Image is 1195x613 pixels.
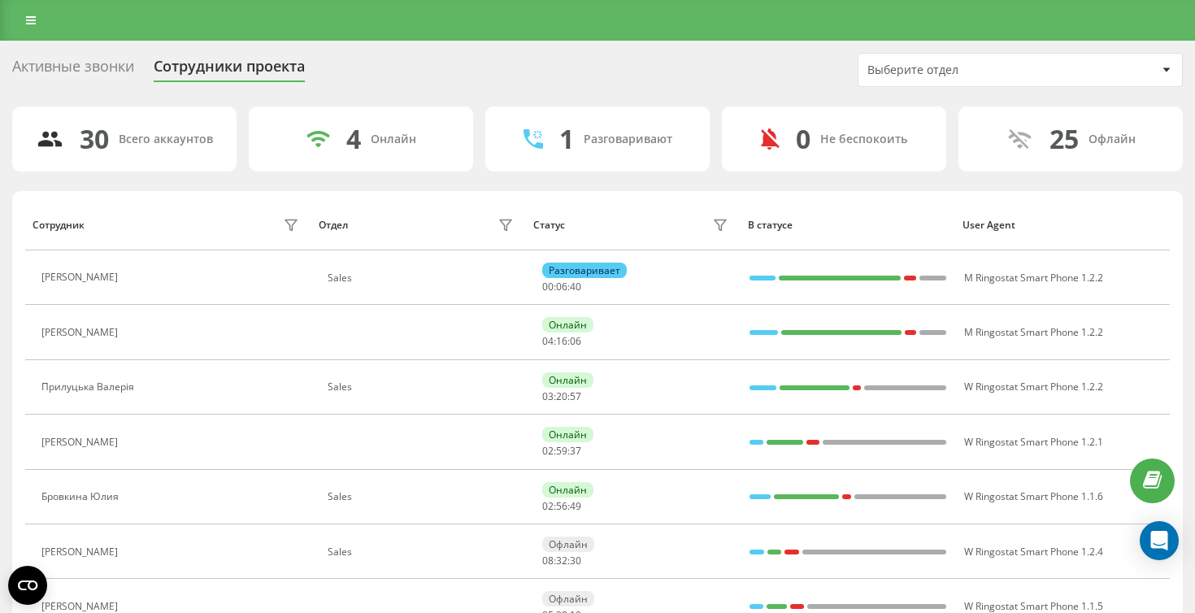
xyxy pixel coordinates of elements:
span: 08 [542,554,554,567]
span: 40 [570,280,581,293]
div: Офлайн [1089,133,1136,146]
div: Разговаривает [542,263,627,278]
div: : : [542,501,581,512]
span: 00 [542,280,554,293]
div: 1 [559,124,574,154]
span: 02 [542,499,554,513]
span: 04 [542,334,554,348]
span: 37 [570,444,581,458]
span: M Ringostat Smart Phone 1.2.2 [964,271,1103,285]
div: : : [542,281,581,293]
div: : : [542,336,581,347]
div: [PERSON_NAME] [41,546,122,558]
div: User Agent [963,220,1162,231]
span: 02 [542,444,554,458]
div: Онлайн [542,482,593,498]
div: 30 [80,124,109,154]
span: 30 [570,554,581,567]
span: W Ringostat Smart Phone 1.2.2 [964,380,1103,393]
div: [PERSON_NAME] [41,327,122,338]
div: : : [542,555,581,567]
div: Онлайн [542,317,593,333]
div: Разговаривают [584,133,672,146]
span: 57 [570,389,581,403]
div: Sales [328,546,517,558]
div: 4 [346,124,361,154]
span: W Ringostat Smart Phone 1.1.5 [964,599,1103,613]
div: Офлайн [542,537,594,552]
span: W Ringostat Smart Phone 1.2.1 [964,435,1103,449]
span: 03 [542,389,554,403]
span: 56 [556,499,567,513]
span: 32 [556,554,567,567]
span: 16 [556,334,567,348]
div: [PERSON_NAME] [41,272,122,283]
button: Open CMP widget [8,566,47,605]
div: Офлайн [542,591,594,606]
span: W Ringostat Smart Phone 1.2.4 [964,545,1103,559]
div: Онлайн [542,427,593,442]
span: 49 [570,499,581,513]
div: Статус [533,220,565,231]
div: В статусе [748,220,947,231]
span: W Ringostat Smart Phone 1.1.6 [964,489,1103,503]
div: : : [542,391,581,402]
div: Sales [328,381,517,393]
div: Отдел [319,220,348,231]
span: M Ringostat Smart Phone 1.2.2 [964,325,1103,339]
div: Онлайн [371,133,416,146]
div: Sales [328,491,517,502]
div: Активные звонки [12,58,134,83]
div: Не беспокоить [820,133,907,146]
div: [PERSON_NAME] [41,601,122,612]
div: Сотрудник [33,220,85,231]
div: : : [542,446,581,457]
span: 59 [556,444,567,458]
div: Выберите отдел [867,63,1062,77]
div: Sales [328,272,517,284]
span: 06 [556,280,567,293]
span: 20 [556,389,567,403]
div: Онлайн [542,372,593,388]
div: 25 [1049,124,1079,154]
div: Сотрудники проекта [154,58,305,83]
div: [PERSON_NAME] [41,437,122,448]
div: Прилуцька Валерія [41,381,138,393]
div: Open Intercom Messenger [1140,521,1179,560]
div: Бровкина Юлия [41,491,123,502]
span: 06 [570,334,581,348]
div: Всего аккаунтов [119,133,213,146]
div: 0 [796,124,810,154]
